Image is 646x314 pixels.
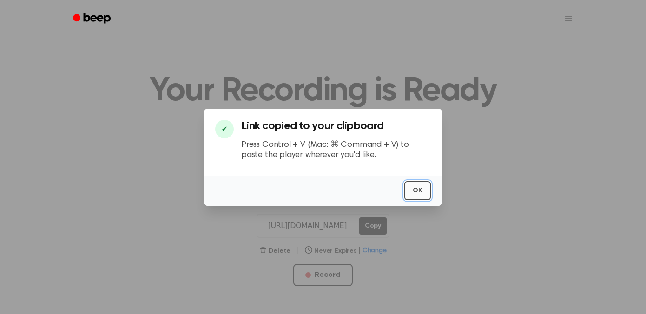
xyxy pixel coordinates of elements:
[557,7,580,30] button: Open menu
[66,10,119,28] a: Beep
[215,120,234,138] div: ✔
[241,120,431,132] h3: Link copied to your clipboard
[241,140,431,161] p: Press Control + V (Mac: ⌘ Command + V) to paste the player wherever you'd like.
[404,181,431,200] button: OK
